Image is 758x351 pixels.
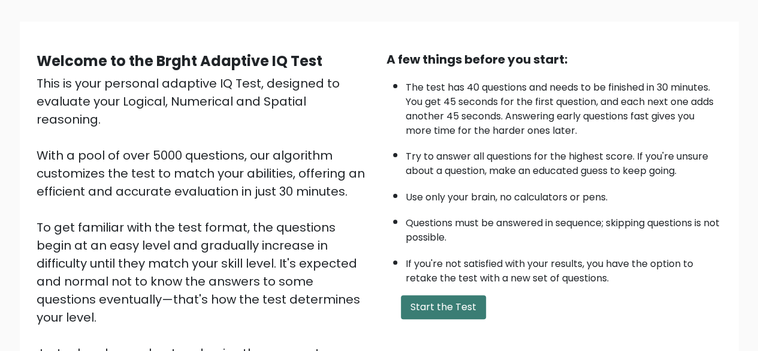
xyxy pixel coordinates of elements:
[406,251,722,286] li: If you're not satisfied with your results, you have the option to retake the test with a new set ...
[386,50,722,68] div: A few things before you start:
[406,210,722,245] li: Questions must be answered in sequence; skipping questions is not possible.
[37,51,322,71] b: Welcome to the Brght Adaptive IQ Test
[406,74,722,138] li: The test has 40 questions and needs to be finished in 30 minutes. You get 45 seconds for the firs...
[406,143,722,178] li: Try to answer all questions for the highest score. If you're unsure about a question, make an edu...
[406,184,722,205] li: Use only your brain, no calculators or pens.
[401,295,486,319] button: Start the Test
